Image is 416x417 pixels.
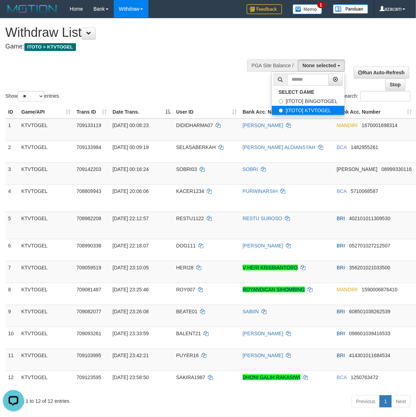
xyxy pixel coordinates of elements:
span: [DATE] 00:09:19 [112,144,148,150]
td: KTVTOGEL [18,283,74,305]
span: MANDIRI [337,122,358,128]
td: KTVTOGEL [18,371,74,393]
h4: Game: [5,43,270,50]
h1: Withdraw List [5,25,270,40]
td: 7 [5,261,18,283]
label: [ITOTO] KTVTOGEL [272,106,345,115]
span: BCA [337,375,347,380]
a: [PERSON_NAME] [243,243,283,249]
span: [DATE] 22:12:57 [112,216,148,221]
span: [DATE] 20:06:06 [112,188,148,194]
span: [DATE] 23:25:46 [112,287,148,292]
span: ROY007 [176,287,195,292]
span: Copy 1670001698314 to clipboard [362,122,398,128]
a: [PERSON_NAME] ALDIANSYAH [243,144,316,150]
th: Bank Acc. Number: activate to sort column ascending [334,105,415,119]
img: Button%20Memo.svg [293,4,322,14]
b: SELECT GAME [279,89,315,95]
span: [DATE] 00:16:24 [112,166,148,172]
th: ID [5,105,18,119]
input: Search: [361,91,411,102]
a: [PERSON_NAME] [243,331,283,336]
td: KTVTOGEL [18,305,74,327]
td: KTVTOGEL [18,261,74,283]
label: Search: [341,91,411,102]
span: Copy 414301011684534 to clipboard [349,353,391,358]
span: 709082077 [77,309,101,314]
td: 1 [5,119,18,141]
td: 5 [5,212,18,239]
a: Stop [385,79,405,91]
img: panduan.png [333,4,368,14]
img: MOTION_logo.png [5,4,59,14]
a: V HERI KRISBIANTORO [243,265,298,270]
a: SABIIN [243,309,259,314]
a: RESTU SUROSO [243,216,282,221]
a: DHONI GALIH RAKASIWI [243,375,300,380]
span: [DATE] 23:26:08 [112,309,148,314]
button: Open LiveChat chat widget [3,3,24,24]
span: 709133119 [77,122,101,128]
td: KTVTOGEL [18,239,74,261]
a: 1 [380,395,392,407]
span: ITOTO > KTVTOGEL [24,43,76,51]
span: Copy 1590006876410 to clipboard [362,287,398,292]
a: Next [391,395,411,407]
td: 6 [5,239,18,261]
span: RESTU1122 [176,216,204,221]
th: Bank Acc. Name: activate to sort column ascending [240,105,334,119]
span: 1 [317,2,325,8]
td: KTVTOGEL [18,119,74,141]
th: Date Trans.: activate to sort column descending [110,105,173,119]
span: Copy 1250763472 to clipboard [351,375,379,380]
td: 10 [5,327,18,349]
div: PGA Site Balance / [247,59,298,72]
span: Copy 08999330116 to clipboard [382,166,412,172]
span: BCA [337,188,347,194]
span: Copy 1482955261 to clipboard [351,144,379,150]
span: Copy 608501038262539 to clipboard [349,309,391,314]
input: [ITOTO] BINGOTOGEL [279,99,283,104]
span: Copy 5710068587 to clipboard [351,188,379,194]
span: BRI [337,309,345,314]
td: 8 [5,283,18,305]
th: Game/API: activate to sort column ascending [18,105,74,119]
th: User ID: activate to sort column ascending [173,105,240,119]
td: KTVTOGEL [18,184,74,212]
a: ROYANDICAN SIHOMBING [243,287,305,292]
div: Showing 1 to 12 of 12 entries [5,395,168,405]
label: [ITOTO] BINGOTOGEL [272,97,345,106]
span: Copy 356201021033500 to clipboard [349,265,391,270]
span: Copy 052701027212507 to clipboard [349,243,391,249]
td: 11 [5,349,18,371]
span: 708809943 [77,188,101,194]
span: BALENT21 [176,331,201,336]
span: SAKIRA1987 [176,375,205,380]
a: Run Auto-Refresh [354,67,409,79]
span: 709093261 [77,331,101,336]
span: 709133984 [77,144,101,150]
span: BRI [337,243,345,249]
span: SELASABERKAH [176,144,216,150]
a: PURWINARSIH [243,188,278,194]
span: 709081487 [77,287,101,292]
td: 3 [5,162,18,184]
span: BRI [337,265,345,270]
span: MANDIRI [337,287,358,292]
span: Copy 402101011309530 to clipboard [349,216,391,221]
span: PUYER16 [176,353,199,358]
td: 12 [5,371,18,393]
span: 709123595 [77,375,101,380]
span: 709103995 [77,353,101,358]
a: SELECT GAME [272,87,345,97]
span: [DATE] 23:42:21 [112,353,148,358]
td: 2 [5,141,18,162]
span: 709059519 [77,265,101,270]
span: SOBRI03 [176,166,197,172]
span: [PERSON_NAME] [337,166,377,172]
span: BCA [337,144,347,150]
span: DOG111 [176,243,195,249]
button: None selected [298,59,345,72]
a: Previous [352,395,380,407]
a: [PERSON_NAME] [243,353,283,358]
